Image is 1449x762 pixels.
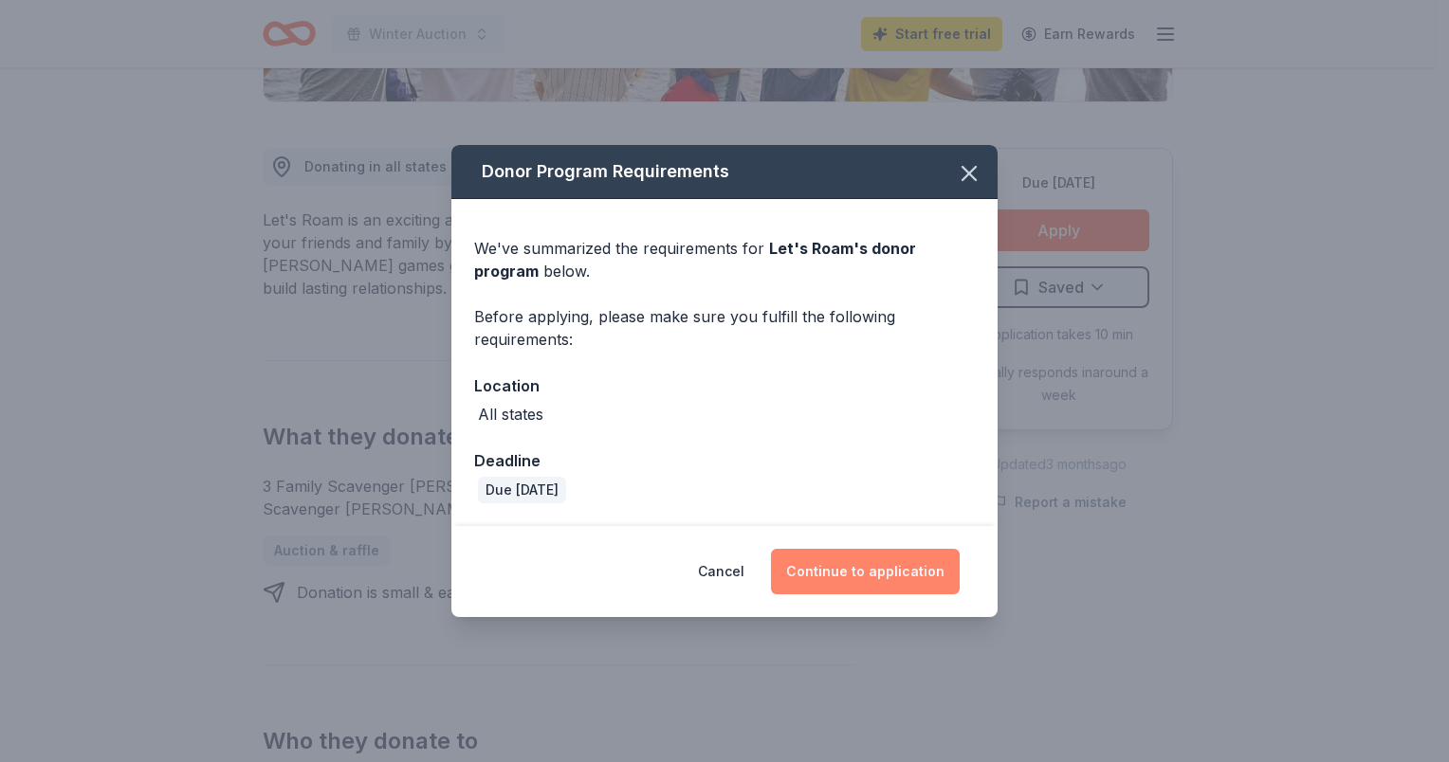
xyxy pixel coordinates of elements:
[698,549,744,594] button: Cancel
[474,373,975,398] div: Location
[474,305,975,351] div: Before applying, please make sure you fulfill the following requirements:
[451,145,998,199] div: Donor Program Requirements
[474,237,975,282] div: We've summarized the requirements for below.
[478,403,543,426] div: All states
[478,477,566,503] div: Due [DATE]
[474,448,975,473] div: Deadline
[771,549,960,594] button: Continue to application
